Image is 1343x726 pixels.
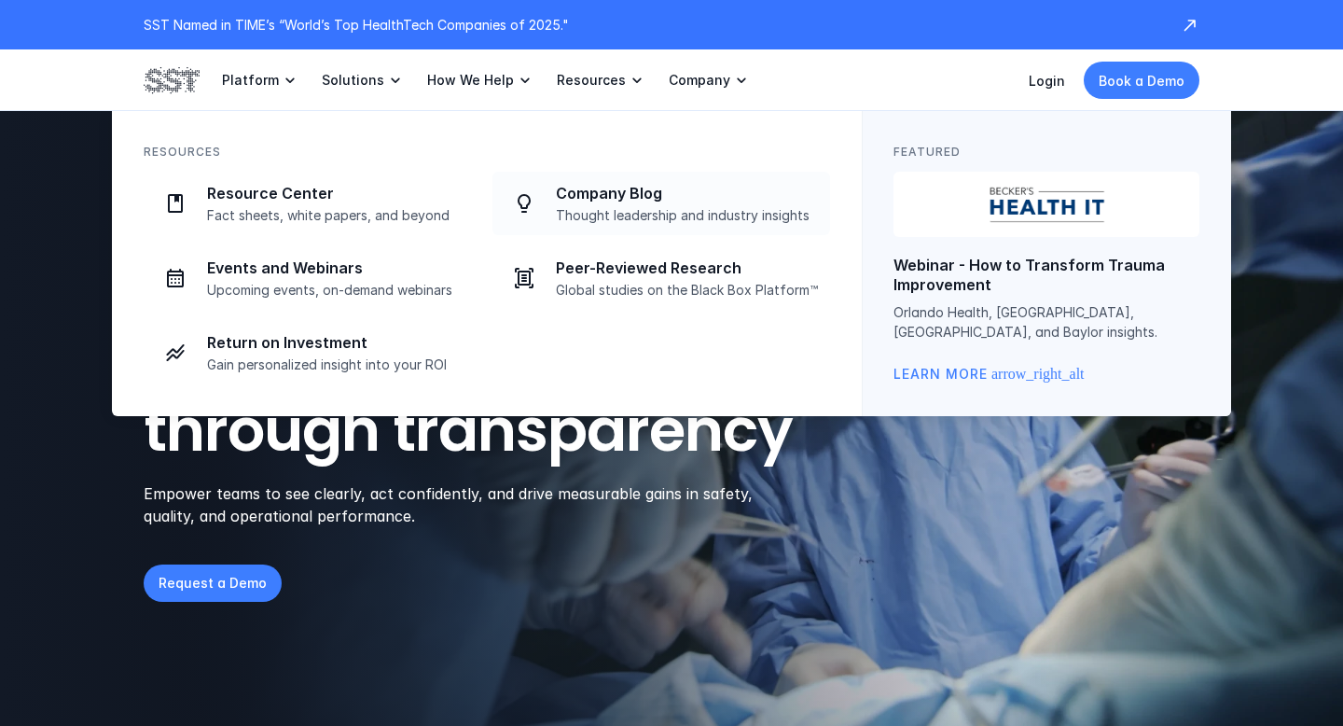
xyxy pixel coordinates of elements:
[427,72,514,89] p: How We Help
[991,367,1006,382] span: arrow_right_alt
[556,258,819,278] p: Peer-Reviewed Research
[893,172,1199,237] img: Becker's logo
[144,565,282,602] a: Request a Demo
[144,64,200,96] img: SST logo
[513,192,535,215] img: Lightbulb icon
[669,72,730,89] p: Company
[144,172,481,235] a: Paper iconResource CenterFact sheets, white papers, and beyond
[144,201,882,464] h1: The black box technology to transform care through transparency
[207,184,470,203] p: Resource Center
[893,302,1199,342] p: Orlando Health, [GEOGRAPHIC_DATA], [GEOGRAPHIC_DATA], and Baylor insights.
[164,342,187,364] img: Investment icon
[159,573,267,593] p: Request a Demo
[207,207,470,224] p: Fact sheets, white papers, and beyond
[207,258,470,278] p: Events and Webinars
[164,192,187,215] img: Paper icon
[1099,71,1184,91] p: Book a Demo
[1029,73,1065,89] a: Login
[207,333,470,353] p: Return on Investment
[492,246,830,310] a: Journal iconPeer-Reviewed ResearchGlobal studies on the Black Box Platform™
[144,321,481,384] a: Investment iconReturn on InvestmentGain personalized insight into your ROI
[144,15,1162,35] p: SST Named in TIME’s “World’s Top HealthTech Companies of 2025."
[144,246,481,310] a: Calendar iconEvents and WebinarsUpcoming events, on-demand webinars
[222,72,279,89] p: Platform
[222,49,299,111] a: Platform
[556,282,819,299] p: Global studies on the Black Box Platform™
[164,267,187,289] img: Calendar icon
[144,143,221,161] p: Resources
[207,356,470,373] p: Gain personalized insight into your ROI
[893,364,988,384] p: Learn More
[556,184,819,203] p: Company Blog
[893,172,1199,384] a: Becker's logoWebinar - How to Transform Trauma ImprovementOrlando Health, [GEOGRAPHIC_DATA], [GEO...
[492,172,830,235] a: Lightbulb iconCompany BlogThought leadership and industry insights
[322,72,384,89] p: Solutions
[207,282,470,299] p: Upcoming events, on-demand webinars
[893,256,1199,295] p: Webinar - How to Transform Trauma Improvement
[513,267,535,289] img: Journal icon
[1084,62,1199,99] a: Book a Demo
[557,72,626,89] p: Resources
[556,207,819,224] p: Thought leadership and industry insights
[893,143,961,161] p: Featured
[144,482,777,527] p: Empower teams to see clearly, act confidently, and drive measurable gains in safety, quality, and...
